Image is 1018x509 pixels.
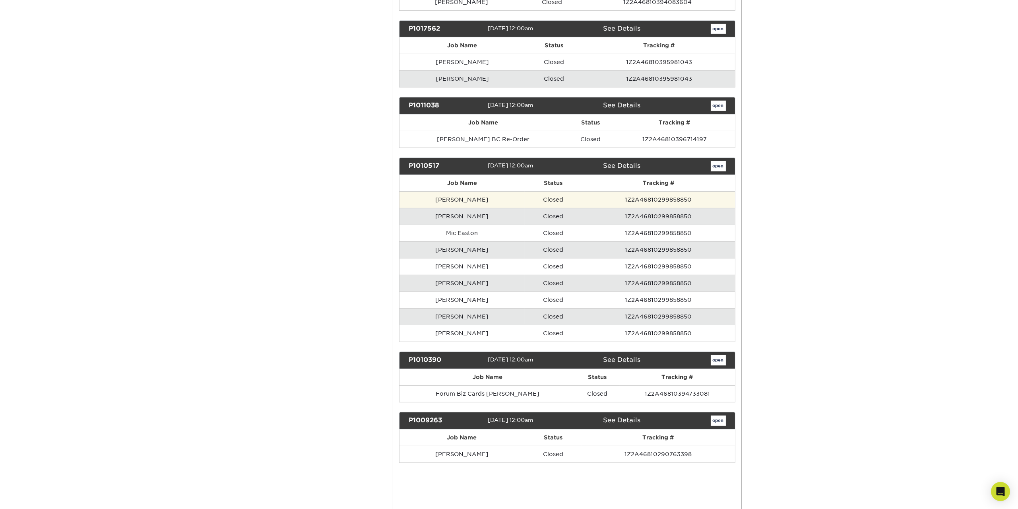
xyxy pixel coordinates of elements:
td: Closed [525,325,582,342]
td: 1Z2A46810395981043 [583,70,735,87]
div: P1010517 [403,161,488,171]
th: Status [567,115,614,131]
td: Closed [525,291,582,308]
td: Closed [525,241,582,258]
td: Closed [524,446,582,462]
td: 1Z2A46810299858850 [582,275,735,291]
a: See Details [603,101,640,109]
td: 1Z2A46810299858850 [582,225,735,241]
td: 1Z2A46810290763398 [582,446,735,462]
a: See Details [603,416,640,424]
th: Job Name [399,369,575,385]
div: P1011038 [403,101,488,111]
td: [PERSON_NAME] [399,208,525,225]
span: [DATE] 12:00am [488,356,533,363]
td: 1Z2A46810394733081 [620,385,735,402]
td: [PERSON_NAME] [399,191,525,208]
td: [PERSON_NAME] [399,325,525,342]
div: P1009263 [403,416,488,426]
th: Job Name [399,37,525,54]
td: Closed [567,131,614,148]
td: 1Z2A46810299858850 [582,208,735,225]
td: 1Z2A46810299858850 [582,291,735,308]
th: Job Name [399,115,567,131]
a: open [711,416,726,426]
td: Mic Easton [399,225,525,241]
td: 1Z2A46810299858850 [582,325,735,342]
iframe: Google Customer Reviews [2,485,68,506]
th: Tracking # [582,175,735,191]
th: Job Name [399,429,524,446]
td: [PERSON_NAME] [399,241,525,258]
td: 1Z2A46810396714197 [614,131,735,148]
div: P1010390 [403,355,488,365]
td: [PERSON_NAME] BC Re-Order [399,131,567,148]
td: 1Z2A46810299858850 [582,308,735,325]
td: Closed [525,258,582,275]
td: 1Z2A46810299858850 [582,258,735,275]
td: Closed [525,54,583,70]
a: See Details [603,25,640,32]
td: [PERSON_NAME] [399,291,525,308]
td: Closed [525,70,583,87]
div: P1017562 [403,24,488,34]
a: See Details [603,356,640,363]
span: [DATE] 12:00am [488,417,533,423]
td: Closed [575,385,620,402]
td: [PERSON_NAME] [399,54,525,70]
td: Closed [525,308,582,325]
td: [PERSON_NAME] [399,70,525,87]
td: Closed [525,208,582,225]
td: Closed [525,275,582,291]
span: [DATE] 12:00am [488,162,533,169]
th: Status [575,369,620,385]
th: Tracking # [620,369,735,385]
div: Open Intercom Messenger [991,482,1010,501]
a: open [711,355,726,365]
th: Status [525,175,582,191]
th: Status [524,429,582,446]
td: Closed [525,225,582,241]
td: [PERSON_NAME] [399,308,525,325]
th: Status [525,37,583,54]
span: [DATE] 12:00am [488,102,533,109]
td: 1Z2A46810299858850 [582,241,735,258]
td: Forum Biz Cards [PERSON_NAME] [399,385,575,402]
td: 1Z2A46810299858850 [582,191,735,208]
td: [PERSON_NAME] [399,275,525,291]
a: See Details [603,162,640,169]
a: open [711,161,726,171]
a: open [711,24,726,34]
th: Tracking # [583,37,735,54]
th: Job Name [399,175,525,191]
td: [PERSON_NAME] [399,258,525,275]
td: 1Z2A46810395981043 [583,54,735,70]
span: [DATE] 12:00am [488,25,533,31]
td: Closed [525,191,582,208]
th: Tracking # [614,115,735,131]
td: [PERSON_NAME] [399,446,524,462]
th: Tracking # [582,429,735,446]
a: open [711,101,726,111]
